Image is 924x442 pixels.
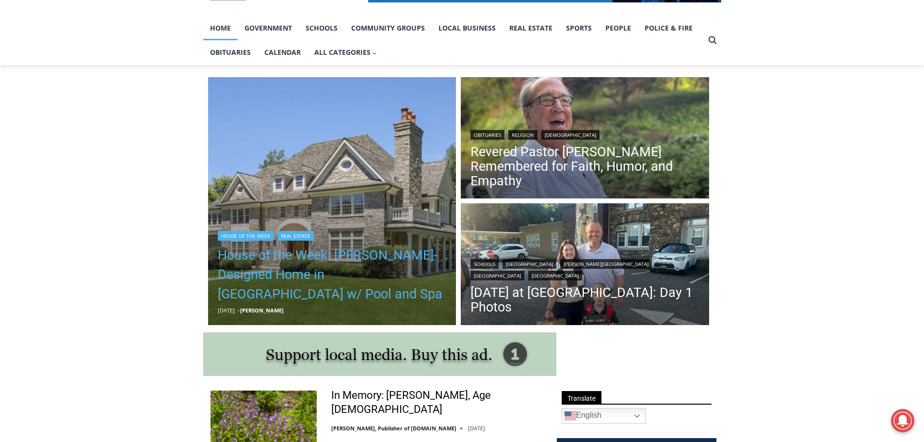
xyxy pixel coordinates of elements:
[218,229,447,241] div: |
[238,16,299,40] a: Government
[277,231,314,241] a: Real Estate
[203,40,258,65] a: Obituaries
[299,16,344,40] a: Schools
[254,97,450,118] span: Intern @ [DOMAIN_NAME]
[218,231,274,241] a: House of the Week
[470,130,504,140] a: Obituaries
[208,77,456,326] a: Read More House of the Week: Rich Granoff-Designed Home in Greenwich w/ Pool and Spa
[503,259,556,269] a: [GEOGRAPHIC_DATA]
[468,425,485,432] time: [DATE]
[470,128,699,140] div: | |
[704,32,721,49] button: View Search Form
[3,100,95,137] span: Open Tues. - Sun. [PHONE_NUMBER]
[528,271,582,280] a: [GEOGRAPHIC_DATA]
[470,259,499,269] a: Schools
[503,16,559,40] a: Real Estate
[541,130,600,140] a: [DEMOGRAPHIC_DATA]
[562,391,601,404] span: Translate
[208,77,456,326] img: 28 Thunder Mountain Road, Greenwich
[240,307,284,314] a: [PERSON_NAME]
[218,246,447,304] a: House of the Week: [PERSON_NAME]-Designed Home in [GEOGRAPHIC_DATA] w/ Pool and Spa
[470,285,699,314] a: [DATE] at [GEOGRAPHIC_DATA]: Day 1 Photos
[245,0,458,94] div: Apply Now <> summer and RHS senior internships available
[432,16,503,40] a: Local Business
[233,94,470,121] a: Intern @ [DOMAIN_NAME]
[461,203,709,327] a: Read More First Day of School at Rye City Schools: Day 1 Photos
[470,271,524,280] a: [GEOGRAPHIC_DATA]
[100,61,143,116] div: "Chef [PERSON_NAME] omakase menu is nirvana for lovers of great Japanese food."
[470,257,699,280] div: | | | |
[559,16,599,40] a: Sports
[508,130,537,140] a: Religion
[308,40,384,65] button: Child menu of All Categories
[331,389,544,416] a: In Memory: [PERSON_NAME], Age [DEMOGRAPHIC_DATA]
[0,98,97,121] a: Open Tues. - Sun. [PHONE_NUMBER]
[461,203,709,327] img: (PHOTO: Henry arrived for his first day of Kindergarten at Midland Elementary School. He likes cu...
[599,16,638,40] a: People
[218,307,235,314] time: [DATE]
[258,40,308,65] a: Calendar
[331,425,456,432] a: [PERSON_NAME], Publisher of [DOMAIN_NAME]
[560,259,652,269] a: [PERSON_NAME][GEOGRAPHIC_DATA]
[461,77,709,201] img: Obituary - Donald Poole - 2
[565,410,576,422] img: en
[461,77,709,201] a: Read More Revered Pastor Donald Poole Jr. Remembered for Faith, Humor, and Empathy
[638,16,699,40] a: Police & Fire
[203,16,238,40] a: Home
[470,145,699,188] a: Revered Pastor [PERSON_NAME] Remembered for Faith, Humor, and Empathy
[203,332,556,376] img: support local media, buy this ad
[203,16,704,65] nav: Primary Navigation
[344,16,432,40] a: Community Groups
[237,307,240,314] span: –
[562,408,646,424] a: English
